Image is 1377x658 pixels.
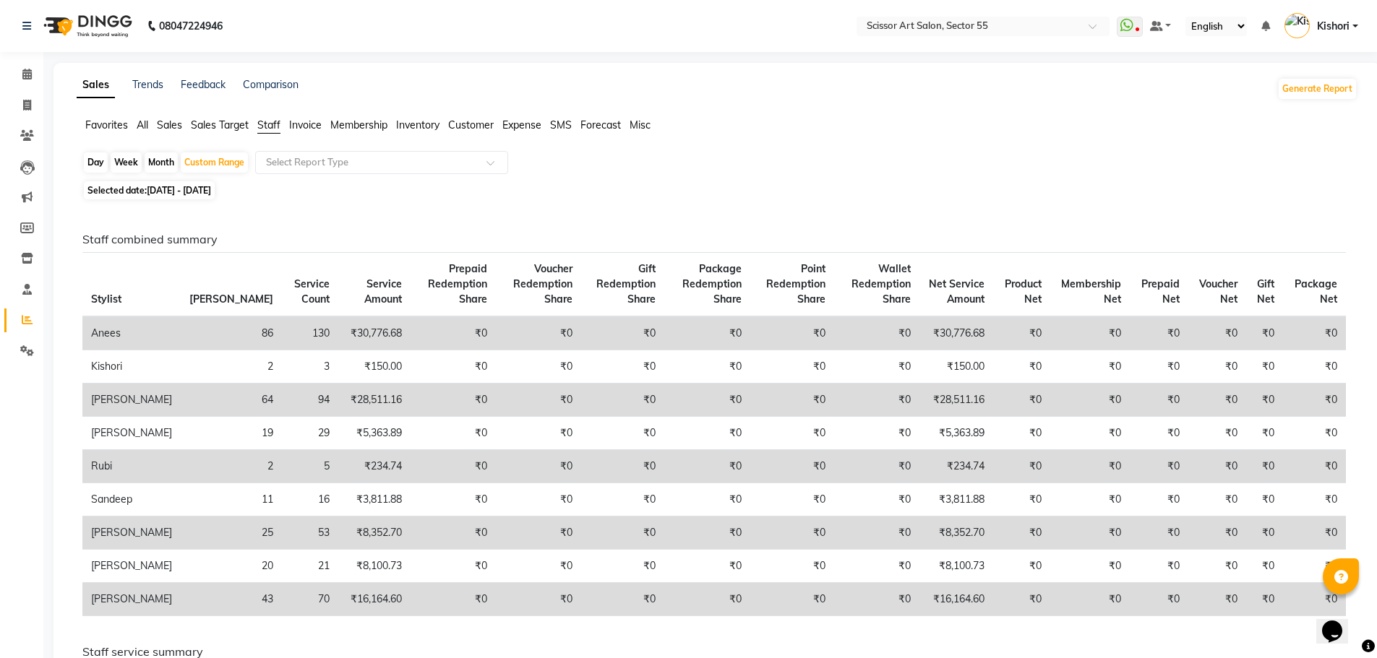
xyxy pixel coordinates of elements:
[581,316,664,350] td: ₹0
[496,583,581,616] td: ₹0
[338,417,410,450] td: ₹5,363.89
[282,583,338,616] td: 70
[929,277,985,306] span: Net Service Amount
[82,384,181,417] td: [PERSON_NAME]
[181,483,282,516] td: 11
[919,350,994,384] td: ₹150.00
[1130,550,1188,583] td: ₹0
[77,72,115,98] a: Sales
[750,417,834,450] td: ₹0
[993,483,1050,516] td: ₹0
[496,550,581,583] td: ₹0
[1246,450,1283,483] td: ₹0
[82,483,181,516] td: Sandeep
[664,516,750,550] td: ₹0
[1246,384,1283,417] td: ₹0
[1188,384,1246,417] td: ₹0
[1050,384,1130,417] td: ₹0
[1050,516,1130,550] td: ₹0
[496,350,581,384] td: ₹0
[1141,277,1180,306] span: Prepaid Net
[596,262,656,306] span: Gift Redemption Share
[1283,516,1346,550] td: ₹0
[91,293,121,306] span: Stylist
[581,550,664,583] td: ₹0
[750,450,834,483] td: ₹0
[181,384,282,417] td: 64
[919,550,994,583] td: ₹8,100.73
[1050,417,1130,450] td: ₹0
[581,483,664,516] td: ₹0
[1246,583,1283,616] td: ₹0
[1283,350,1346,384] td: ₹0
[1188,483,1246,516] td: ₹0
[181,550,282,583] td: 20
[411,550,496,583] td: ₹0
[851,262,911,306] span: Wallet Redemption Share
[189,293,273,306] span: [PERSON_NAME]
[181,350,282,384] td: 2
[1130,316,1188,350] td: ₹0
[1246,316,1283,350] td: ₹0
[411,516,496,550] td: ₹0
[181,152,248,173] div: Custom Range
[750,550,834,583] td: ₹0
[1283,316,1346,350] td: ₹0
[1050,316,1130,350] td: ₹0
[664,483,750,516] td: ₹0
[282,483,338,516] td: 16
[191,118,249,131] span: Sales Target
[1050,483,1130,516] td: ₹0
[84,181,215,199] span: Selected date:
[750,350,834,384] td: ₹0
[181,450,282,483] td: 2
[1130,516,1188,550] td: ₹0
[157,118,182,131] span: Sales
[411,316,496,350] td: ₹0
[664,350,750,384] td: ₹0
[502,118,541,131] span: Expense
[1283,450,1346,483] td: ₹0
[513,262,572,306] span: Voucher Redemption Share
[82,516,181,550] td: [PERSON_NAME]
[282,516,338,550] td: 53
[496,384,581,417] td: ₹0
[137,118,148,131] span: All
[1283,483,1346,516] td: ₹0
[396,118,439,131] span: Inventory
[338,450,410,483] td: ₹234.74
[448,118,494,131] span: Customer
[1130,450,1188,483] td: ₹0
[1188,316,1246,350] td: ₹0
[1050,350,1130,384] td: ₹0
[1188,516,1246,550] td: ₹0
[581,350,664,384] td: ₹0
[750,483,834,516] td: ₹0
[1005,277,1042,306] span: Product Net
[1283,384,1346,417] td: ₹0
[1199,277,1237,306] span: Voucher Net
[1246,516,1283,550] td: ₹0
[581,583,664,616] td: ₹0
[581,450,664,483] td: ₹0
[1283,417,1346,450] td: ₹0
[834,483,919,516] td: ₹0
[550,118,572,131] span: SMS
[159,6,223,46] b: 08047224946
[289,118,322,131] span: Invoice
[834,350,919,384] td: ₹0
[181,316,282,350] td: 86
[181,516,282,550] td: 25
[411,417,496,450] td: ₹0
[1130,417,1188,450] td: ₹0
[1317,19,1350,34] span: Kishori
[338,384,410,417] td: ₹28,511.16
[282,417,338,450] td: 29
[1130,483,1188,516] td: ₹0
[1188,550,1246,583] td: ₹0
[1246,550,1283,583] td: ₹0
[919,516,994,550] td: ₹8,352.70
[132,78,163,91] a: Trends
[282,450,338,483] td: 5
[338,350,410,384] td: ₹150.00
